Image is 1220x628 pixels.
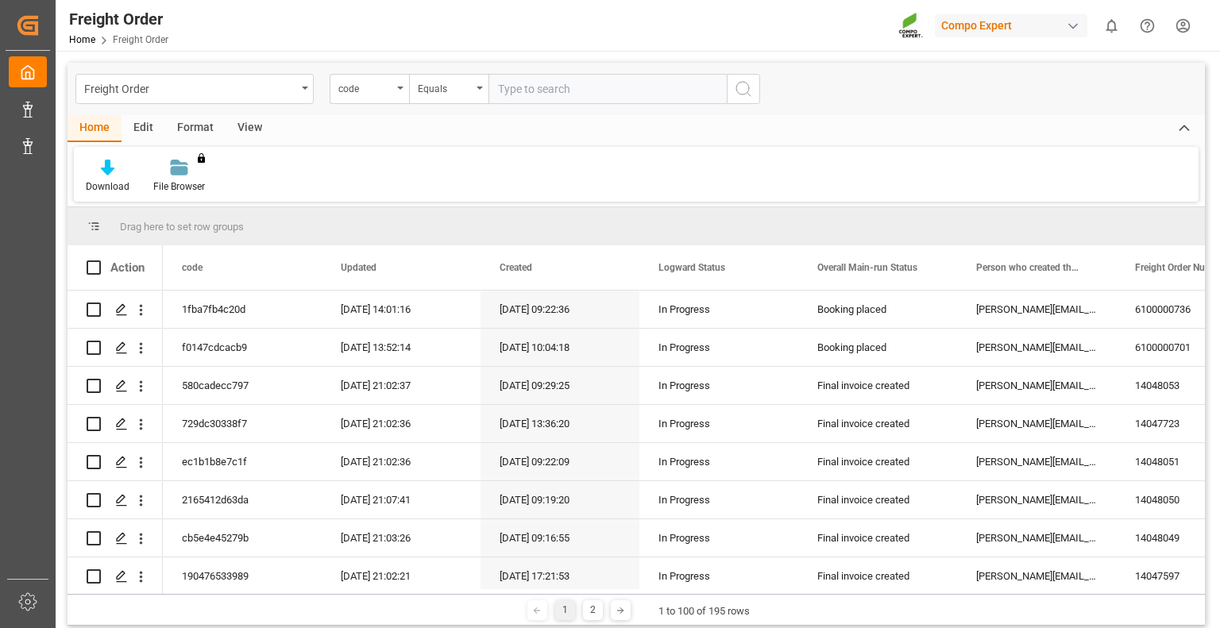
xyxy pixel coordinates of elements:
[658,444,779,480] div: In Progress
[322,481,481,518] div: [DATE] 21:07:41
[658,262,725,273] span: Logward Status
[163,405,322,442] div: 729dc30338f7
[163,519,322,557] div: cb5e4e45279b
[163,557,322,595] div: 190476533989
[817,558,938,595] div: Final invoice created
[957,557,1116,595] div: [PERSON_NAME][EMAIL_ADDRESS][DOMAIN_NAME]
[75,74,314,104] button: open menu
[69,34,95,45] a: Home
[481,367,639,404] div: [DATE] 09:29:25
[935,14,1087,37] div: Compo Expert
[935,10,1094,40] button: Compo Expert
[658,482,779,518] div: In Progress
[817,482,938,518] div: Final invoice created
[957,367,1116,404] div: [PERSON_NAME][EMAIL_ADDRESS][DOMAIN_NAME]
[727,74,760,104] button: search button
[957,329,1116,366] div: [PERSON_NAME][EMAIL_ADDRESS][DOMAIN_NAME]
[338,78,392,96] div: code
[658,520,779,557] div: In Progress
[182,262,203,273] span: code
[84,78,296,98] div: Freight Order
[957,405,1116,442] div: [PERSON_NAME][EMAIL_ADDRESS][DOMAIN_NAME]
[322,557,481,595] div: [DATE] 21:02:21
[322,443,481,480] div: [DATE] 21:02:36
[68,367,163,405] div: Press SPACE to select this row.
[817,262,917,273] span: Overall Main-run Status
[1129,8,1165,44] button: Help Center
[163,443,322,480] div: ec1b1b8e7c1f
[957,519,1116,557] div: [PERSON_NAME][EMAIL_ADDRESS][DOMAIN_NAME]
[976,262,1083,273] span: Person who created the Object Mail Address
[226,115,274,142] div: View
[165,115,226,142] div: Format
[500,262,532,273] span: Created
[322,329,481,366] div: [DATE] 13:52:14
[69,7,168,31] div: Freight Order
[957,481,1116,518] div: [PERSON_NAME][EMAIL_ADDRESS][DOMAIN_NAME]
[817,406,938,442] div: Final invoice created
[341,262,376,273] span: Updated
[817,329,938,366] div: Booking placed
[481,405,639,442] div: [DATE] 13:36:20
[481,329,639,366] div: [DATE] 10:04:18
[68,519,163,557] div: Press SPACE to select this row.
[658,368,779,404] div: In Progress
[110,260,145,275] div: Action
[68,481,163,519] div: Press SPACE to select this row.
[658,329,779,366] div: In Progress
[555,600,575,620] div: 1
[817,368,938,404] div: Final invoice created
[68,115,122,142] div: Home
[957,443,1116,480] div: [PERSON_NAME][EMAIL_ADDRESS][DOMAIN_NAME]
[68,291,163,329] div: Press SPACE to select this row.
[898,12,924,40] img: Screenshot%202023-09-29%20at%2010.02.21.png_1712312052.png
[658,558,779,595] div: In Progress
[163,291,322,328] div: 1fba7fb4c20d
[481,443,639,480] div: [DATE] 09:22:09
[322,291,481,328] div: [DATE] 14:01:16
[409,74,488,104] button: open menu
[163,367,322,404] div: 580cadecc797
[68,443,163,481] div: Press SPACE to select this row.
[481,481,639,518] div: [DATE] 09:19:20
[86,179,129,194] div: Download
[658,603,750,619] div: 1 to 100 of 195 rows
[68,405,163,443] div: Press SPACE to select this row.
[163,481,322,518] div: 2165412d63da
[1094,8,1129,44] button: show 0 new notifications
[122,115,165,142] div: Edit
[817,444,938,480] div: Final invoice created
[583,600,603,620] div: 2
[330,74,409,104] button: open menu
[488,74,727,104] input: Type to search
[817,520,938,557] div: Final invoice created
[68,557,163,595] div: Press SPACE to select this row.
[322,519,481,557] div: [DATE] 21:03:26
[817,291,938,328] div: Booking placed
[163,329,322,366] div: f0147cdcacb9
[322,367,481,404] div: [DATE] 21:02:37
[957,291,1116,328] div: [PERSON_NAME][EMAIL_ADDRESS][DOMAIN_NAME]
[120,221,244,233] span: Drag here to set row groups
[658,406,779,442] div: In Progress
[418,78,472,96] div: Equals
[481,557,639,595] div: [DATE] 17:21:53
[322,405,481,442] div: [DATE] 21:02:36
[481,519,639,557] div: [DATE] 09:16:55
[481,291,639,328] div: [DATE] 09:22:36
[658,291,779,328] div: In Progress
[68,329,163,367] div: Press SPACE to select this row.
